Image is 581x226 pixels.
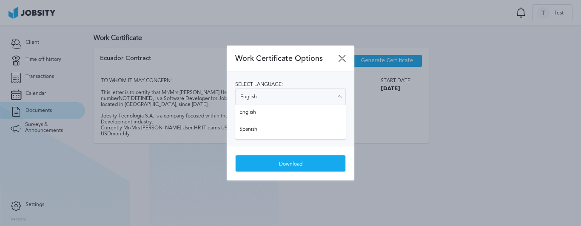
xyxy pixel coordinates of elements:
[235,155,346,172] button: Download
[239,126,342,135] span: Spanish
[235,54,338,63] span: Work Certificate Options
[235,81,283,87] span: Select language:
[236,155,345,172] div: Download
[239,109,342,118] span: English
